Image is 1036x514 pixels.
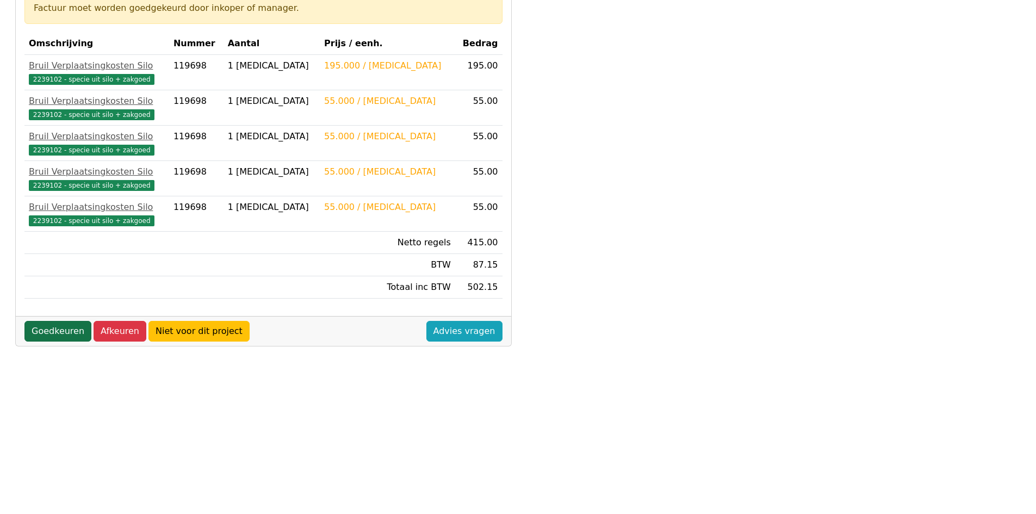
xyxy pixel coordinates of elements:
div: 55.000 / [MEDICAL_DATA] [324,201,451,214]
td: 55.00 [455,161,503,196]
td: 502.15 [455,276,503,299]
a: Bruil Verplaatsingkosten Silo2239102 - specie uit silo + zakgoed [29,165,165,191]
td: 55.00 [455,196,503,232]
div: 55.000 / [MEDICAL_DATA] [324,130,451,143]
div: 1 [MEDICAL_DATA] [228,165,315,178]
td: 119698 [169,161,224,196]
div: 55.000 / [MEDICAL_DATA] [324,95,451,108]
th: Prijs / eenh. [320,33,455,55]
div: 1 [MEDICAL_DATA] [228,95,315,108]
td: 415.00 [455,232,503,254]
a: Bruil Verplaatsingkosten Silo2239102 - specie uit silo + zakgoed [29,95,165,121]
a: Goedkeuren [24,321,91,342]
div: Bruil Verplaatsingkosten Silo [29,201,165,214]
a: Bruil Verplaatsingkosten Silo2239102 - specie uit silo + zakgoed [29,59,165,85]
th: Nummer [169,33,224,55]
div: Bruil Verplaatsingkosten Silo [29,95,165,108]
td: 119698 [169,126,224,161]
a: Advies vragen [426,321,503,342]
td: 55.00 [455,90,503,126]
td: BTW [320,254,455,276]
a: Bruil Verplaatsingkosten Silo2239102 - specie uit silo + zakgoed [29,130,165,156]
span: 2239102 - specie uit silo + zakgoed [29,215,154,226]
td: Totaal inc BTW [320,276,455,299]
div: 1 [MEDICAL_DATA] [228,59,315,72]
span: 2239102 - specie uit silo + zakgoed [29,109,154,120]
div: 1 [MEDICAL_DATA] [228,130,315,143]
th: Bedrag [455,33,503,55]
div: 1 [MEDICAL_DATA] [228,201,315,214]
span: 2239102 - specie uit silo + zakgoed [29,74,154,85]
td: 119698 [169,90,224,126]
td: 55.00 [455,126,503,161]
td: 119698 [169,55,224,90]
a: Bruil Verplaatsingkosten Silo2239102 - specie uit silo + zakgoed [29,201,165,227]
div: Factuur moet worden goedgekeurd door inkoper of manager. [34,2,493,15]
div: Bruil Verplaatsingkosten Silo [29,165,165,178]
div: Bruil Verplaatsingkosten Silo [29,130,165,143]
span: 2239102 - specie uit silo + zakgoed [29,180,154,191]
td: 87.15 [455,254,503,276]
a: Niet voor dit project [148,321,250,342]
span: 2239102 - specie uit silo + zakgoed [29,145,154,156]
div: Bruil Verplaatsingkosten Silo [29,59,165,72]
th: Omschrijving [24,33,169,55]
div: 195.000 / [MEDICAL_DATA] [324,59,451,72]
div: 55.000 / [MEDICAL_DATA] [324,165,451,178]
td: 119698 [169,196,224,232]
th: Aantal [224,33,320,55]
td: Netto regels [320,232,455,254]
td: 195.00 [455,55,503,90]
a: Afkeuren [94,321,146,342]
